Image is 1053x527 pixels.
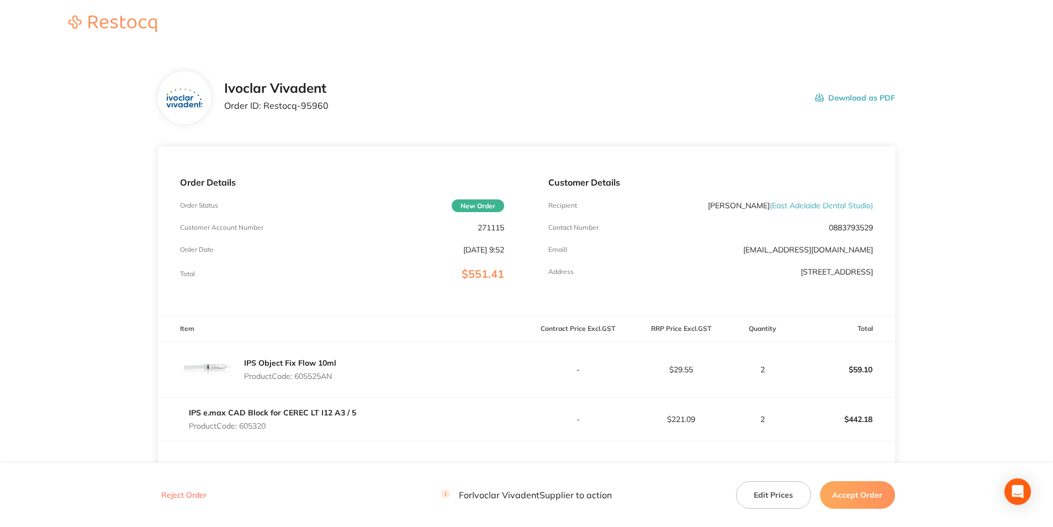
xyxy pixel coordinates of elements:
[441,490,612,500] p: For Ivoclar Vivadent Supplier to action
[224,101,329,110] p: Order ID: Restocq- 95960
[630,415,732,424] p: $221.09
[463,245,504,254] p: [DATE] 9:52
[158,441,526,474] td: Message: -
[180,342,235,397] img: MWhvMGV4Zg
[57,15,168,34] a: Restocq logo
[57,15,168,32] img: Restocq logo
[452,199,504,212] span: New Order
[792,356,895,383] p: $59.10
[630,365,732,374] p: $29.55
[736,481,811,509] button: Edit Prices
[158,491,210,500] button: Reject Order
[180,246,214,254] p: Order Date
[244,372,336,381] p: Product Code: 605525AN
[733,415,791,424] p: 2
[1004,478,1031,505] div: Open Intercom Messenger
[829,223,873,232] p: 0883793529
[548,224,599,231] p: Contact Number
[180,177,504,187] p: Order Details
[166,88,202,108] img: ZTZpajdpOQ
[244,358,336,368] a: IPS Object Fix Flow 10ml
[548,246,567,254] p: Emaill
[462,267,504,281] span: $551.41
[478,223,504,232] p: 271115
[527,415,629,424] p: -
[708,201,873,210] p: [PERSON_NAME]
[743,245,873,255] a: [EMAIL_ADDRESS][DOMAIN_NAME]
[180,224,263,231] p: Customer Account Number
[548,177,872,187] p: Customer Details
[527,365,629,374] p: -
[180,270,195,278] p: Total
[770,201,873,210] span: ( East Adelaide Dental Studio )
[792,406,895,433] p: $442.18
[629,316,733,342] th: RRP Price Excl. GST
[158,316,526,342] th: Item
[815,81,895,115] button: Download as PDF
[733,316,792,342] th: Quantity
[189,421,356,430] p: Product Code: 605320
[801,267,873,276] p: [STREET_ADDRESS]
[820,481,895,509] button: Accept Order
[224,81,329,96] h2: Ivoclar Vivadent
[189,408,356,418] a: IPS e.max CAD Block for CEREC LT I12 A3 / 5
[180,202,218,209] p: Order Status
[792,316,895,342] th: Total
[526,316,629,342] th: Contract Price Excl. GST
[548,268,574,276] p: Address
[733,365,791,374] p: 2
[548,202,577,209] p: Recipient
